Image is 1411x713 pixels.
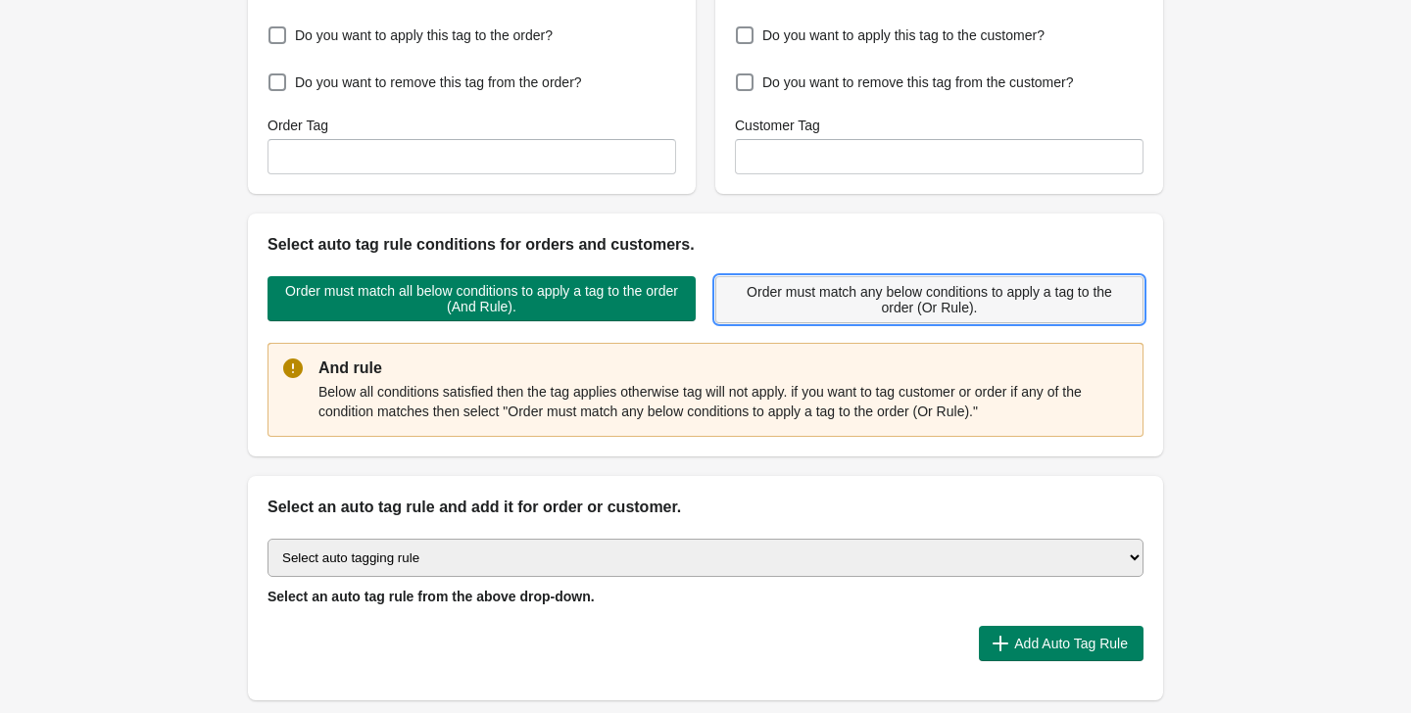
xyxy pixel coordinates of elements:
[283,283,680,314] span: Order must match all below conditions to apply a tag to the order (And Rule).
[762,25,1045,45] span: Do you want to apply this tag to the customer?
[715,276,1143,323] button: Order must match any below conditions to apply a tag to the order (Or Rule).
[268,589,595,604] span: Select an auto tag rule from the above drop-down.
[268,276,696,321] button: Order must match all below conditions to apply a tag to the order (And Rule).
[268,496,1143,519] h2: Select an auto tag rule and add it for order or customer.
[318,356,1128,380] p: And rule
[295,72,582,92] span: Do you want to remove this tag from the order?
[762,72,1073,92] span: Do you want to remove this tag from the customer?
[735,116,820,135] label: Customer Tag
[268,233,1143,257] h2: Select auto tag rule conditions for orders and customers.
[318,382,1128,421] p: Below all conditions satisfied then the tag applies otherwise tag will not apply. if you want to ...
[732,284,1127,315] span: Order must match any below conditions to apply a tag to the order (Or Rule).
[295,25,553,45] span: Do you want to apply this tag to the order?
[979,626,1143,661] button: Add Auto Tag Rule
[268,116,328,135] label: Order Tag
[1014,636,1128,651] span: Add Auto Tag Rule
